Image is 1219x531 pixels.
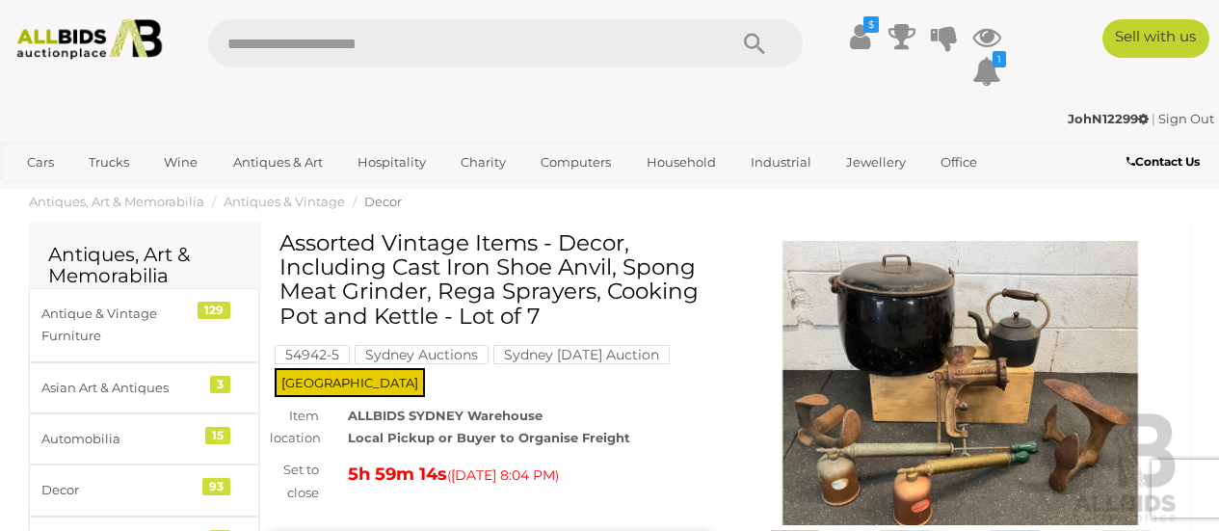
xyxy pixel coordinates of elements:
a: $ [845,19,874,54]
img: Allbids.com.au [9,19,170,60]
div: Asian Art & Antiques [41,377,200,399]
a: 54942-5 [275,347,350,362]
div: Set to close [255,459,333,504]
a: Decor [364,194,402,209]
a: Jewellery [834,146,918,178]
a: Decor 93 [29,465,259,516]
button: Search [706,19,803,67]
a: Sydney Auctions [355,347,489,362]
i: 1 [993,51,1006,67]
mark: Sydney [DATE] Auction [493,345,670,364]
a: Charity [448,146,518,178]
div: Item location [255,405,333,450]
a: Antiques, Art & Memorabilia [29,194,204,209]
b: Contact Us [1126,154,1200,169]
a: Antiques & Vintage [224,194,345,209]
a: Sydney [DATE] Auction [493,347,670,362]
a: Computers [528,146,623,178]
a: Asian Art & Antiques 3 [29,362,259,413]
div: Automobilia [41,428,200,450]
strong: Local Pickup or Buyer to Organise Freight [348,430,630,445]
span: [GEOGRAPHIC_DATA] [275,368,425,397]
a: Sports [14,178,79,210]
div: Antique & Vintage Furniture [41,303,200,348]
a: Hospitality [345,146,438,178]
strong: JohN12299 [1068,111,1149,126]
a: Office [928,146,990,178]
div: Decor [41,479,200,501]
i: $ [863,16,879,33]
a: Cars [14,146,66,178]
img: Assorted Vintage Items - Decor, Including Cast Iron Shoe Anvil, Spong Meat Grinder, Rega Sprayers... [740,241,1181,525]
a: Automobilia 15 [29,413,259,465]
div: 93 [202,478,230,495]
a: Industrial [738,146,824,178]
a: Antique & Vintage Furniture 129 [29,288,259,362]
strong: ALLBIDS SYDNEY Warehouse [348,408,543,423]
span: ( ) [447,467,559,483]
a: Household [634,146,729,178]
a: Sell with us [1102,19,1209,58]
a: [GEOGRAPHIC_DATA] [89,178,251,210]
h1: Assorted Vintage Items - Decor, Including Cast Iron Shoe Anvil, Spong Meat Grinder, Rega Sprayers... [279,231,706,329]
mark: Sydney Auctions [355,345,489,364]
a: Sign Out [1158,111,1214,126]
div: 3 [210,376,230,393]
a: Trucks [76,146,142,178]
mark: 54942-5 [275,345,350,364]
a: Wine [151,146,210,178]
a: Antiques & Art [221,146,335,178]
div: 129 [198,302,230,319]
strong: 5h 59m 14s [348,464,447,485]
div: 15 [205,427,230,444]
span: | [1152,111,1155,126]
a: JohN12299 [1068,111,1152,126]
span: [DATE] 8:04 PM [451,466,555,484]
h2: Antiques, Art & Memorabilia [48,244,240,286]
a: 1 [972,54,1001,89]
a: Contact Us [1126,151,1205,173]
